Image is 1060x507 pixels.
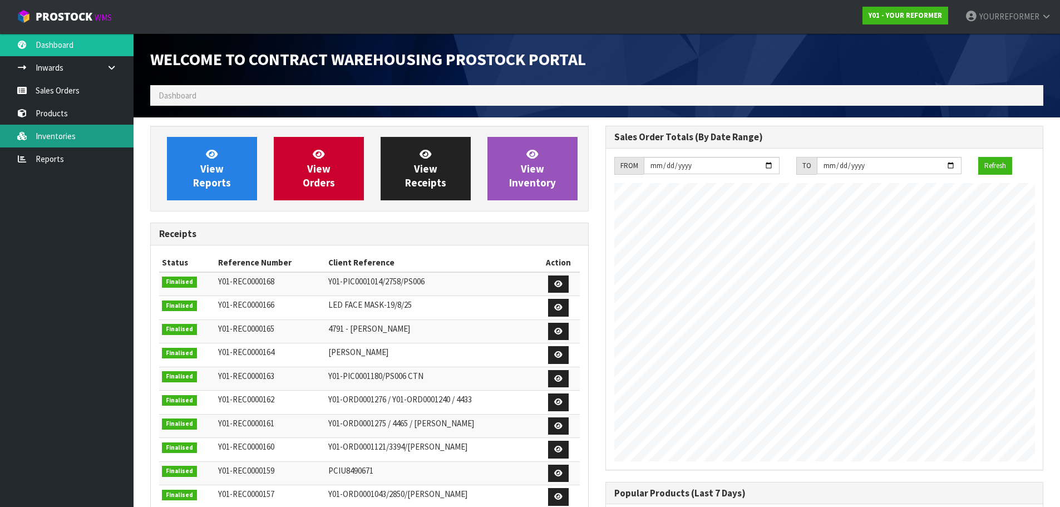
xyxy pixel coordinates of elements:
[218,323,274,334] span: Y01-REC0000165
[218,465,274,476] span: Y01-REC0000159
[162,301,197,312] span: Finalised
[328,299,412,310] span: LED FACE MASK-19/8/25
[328,371,423,381] span: Y01-PIC0001180/PS006 CTN
[328,323,410,334] span: 4791 - [PERSON_NAME]
[162,277,197,288] span: Finalised
[159,90,196,101] span: Dashboard
[162,371,197,382] span: Finalised
[150,48,586,70] span: Welcome to Contract Warehousing ProStock Portal
[17,9,31,23] img: cube-alt.png
[614,488,1035,499] h3: Popular Products (Last 7 Days)
[979,11,1039,22] span: YOURREFORMER
[162,395,197,406] span: Finalised
[218,299,274,310] span: Y01-REC0000166
[274,137,364,200] a: ViewOrders
[162,419,197,430] span: Finalised
[159,229,580,239] h3: Receipts
[326,254,536,272] th: Client Reference
[328,394,472,405] span: Y01-ORD0001276 / Y01-ORD0001240 / 4433
[218,347,274,357] span: Y01-REC0000164
[978,157,1012,175] button: Refresh
[193,147,231,189] span: View Reports
[614,157,644,175] div: FROM
[218,441,274,452] span: Y01-REC0000160
[328,441,467,452] span: Y01-ORD0001121/3394/[PERSON_NAME]
[509,147,556,189] span: View Inventory
[95,12,112,23] small: WMS
[218,394,274,405] span: Y01-REC0000162
[328,489,467,499] span: Y01-ORD0001043/2850/[PERSON_NAME]
[328,347,388,357] span: [PERSON_NAME]
[537,254,580,272] th: Action
[218,276,274,287] span: Y01-REC0000168
[614,132,1035,142] h3: Sales Order Totals (By Date Range)
[159,254,215,272] th: Status
[218,371,274,381] span: Y01-REC0000163
[218,418,274,429] span: Y01-REC0000161
[487,137,578,200] a: ViewInventory
[405,147,446,189] span: View Receipts
[328,276,425,287] span: Y01-PIC0001014/2758/PS006
[328,418,474,429] span: Y01-ORD0001275 / 4465 / [PERSON_NAME]
[381,137,471,200] a: ViewReceipts
[162,490,197,501] span: Finalised
[162,442,197,454] span: Finalised
[303,147,335,189] span: View Orders
[162,324,197,335] span: Finalised
[36,9,92,24] span: ProStock
[328,465,373,476] span: PCIU8490671
[796,157,817,175] div: TO
[162,466,197,477] span: Finalised
[869,11,942,20] strong: Y01 - YOUR REFORMER
[215,254,326,272] th: Reference Number
[167,137,257,200] a: ViewReports
[218,489,274,499] span: Y01-REC0000157
[162,348,197,359] span: Finalised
